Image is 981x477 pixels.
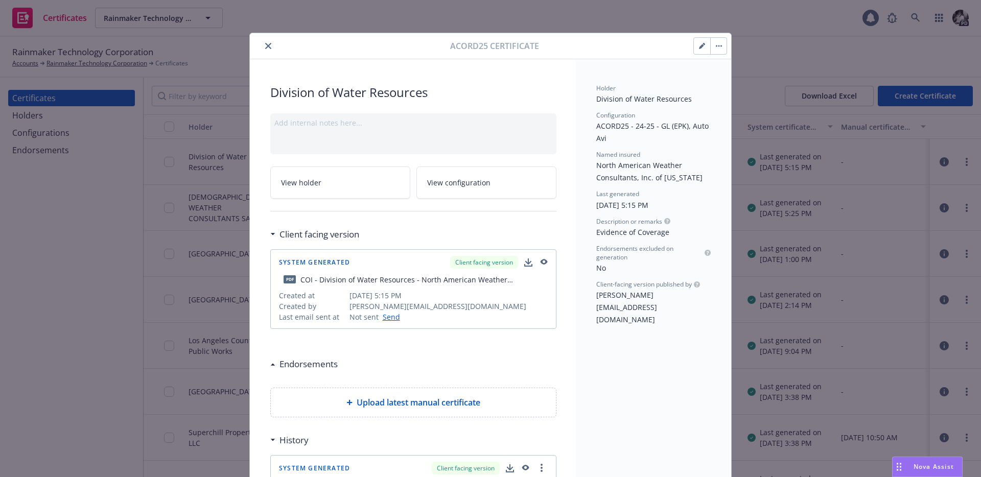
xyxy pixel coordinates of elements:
[596,111,635,120] span: Configuration
[349,312,379,322] span: Not sent
[300,274,548,285] div: COI - Division of Water Resources - North American Weather Consultants, Inc. of [US_STATE] - fill...
[270,388,556,417] div: Upload latest manual certificate
[270,84,556,101] span: Division of Water Resources
[450,256,518,269] div: Client facing version
[596,189,639,198] span: Last generated
[596,121,711,143] span: ACORD25 - 24-25 - GL (EPK), Auto Avi
[596,84,616,92] span: Holder
[279,259,350,266] span: System Generated
[349,301,548,312] span: [PERSON_NAME][EMAIL_ADDRESS][DOMAIN_NAME]
[596,200,648,210] span: [DATE] 5:15 PM
[270,166,410,199] a: View holder
[281,177,321,188] span: View holder
[274,118,362,128] span: Add internal notes here...
[379,312,400,322] a: Send
[596,217,662,226] span: Description or remarks
[450,40,539,52] span: Acord25 Certificate
[279,312,345,322] span: Last email sent at
[270,357,338,371] div: Endorsements
[596,263,606,273] span: No
[914,462,954,471] span: Nova Assist
[892,457,963,477] button: Nova Assist
[596,94,692,104] span: Division of Water Resources
[416,166,556,199] a: View configuration
[432,462,500,474] div: Client facing version
[279,301,345,312] span: Created by
[284,275,296,283] span: pdf
[279,434,309,447] h3: History
[279,465,350,471] span: System Generated
[357,396,480,409] span: Upload latest manual certificate
[596,227,669,237] span: Evidence of Coverage
[893,457,905,476] div: Drag to move
[596,290,657,324] span: [PERSON_NAME][EMAIL_ADDRESS][DOMAIN_NAME]
[596,280,692,289] span: Client-facing version published by
[427,177,491,188] span: View configuration
[596,160,703,182] span: North American Weather Consultants, Inc. of [US_STATE]
[279,357,338,371] h3: Endorsements
[596,244,703,261] span: Endorsements excluded on generation
[349,290,548,301] span: [DATE] 5:15 PM
[262,40,274,52] button: close
[596,150,640,159] span: Named insured
[270,228,359,241] div: Client facing version
[279,228,359,241] h3: Client facing version
[270,434,309,447] div: History
[279,290,345,301] span: Created at
[535,462,548,474] a: more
